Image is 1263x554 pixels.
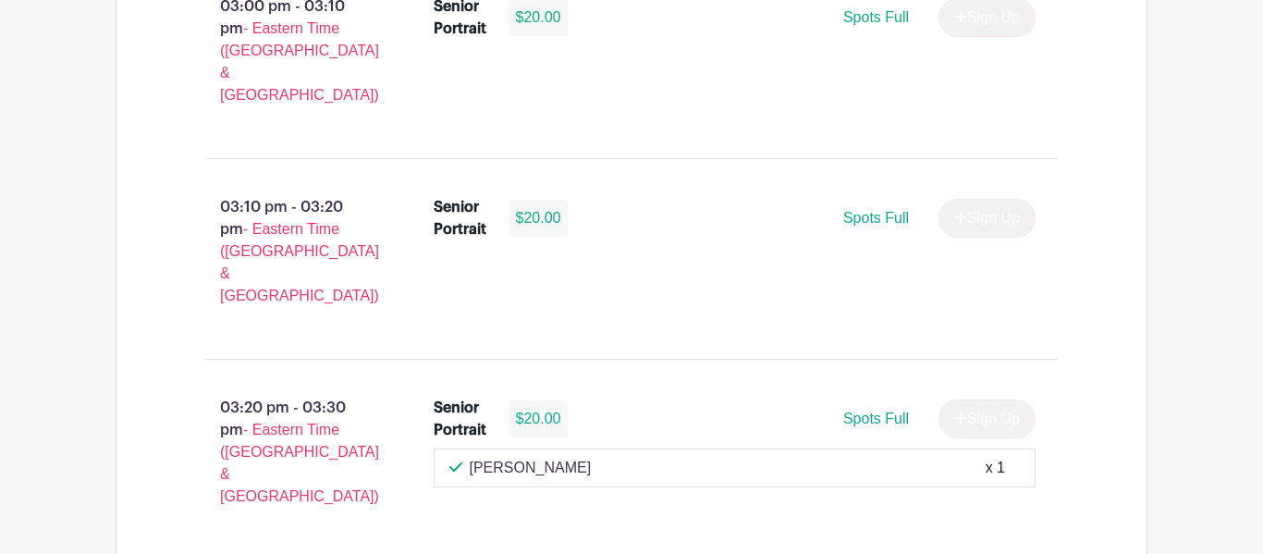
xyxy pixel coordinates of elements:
[843,9,909,25] span: Spots Full
[470,457,592,479] p: [PERSON_NAME]
[176,389,404,515] p: 03:20 pm - 03:30 pm
[843,210,909,226] span: Spots Full
[220,20,379,103] span: - Eastern Time ([GEOGRAPHIC_DATA] & [GEOGRAPHIC_DATA])
[509,200,569,237] div: $20.00
[509,400,569,437] div: $20.00
[220,422,379,504] span: - Eastern Time ([GEOGRAPHIC_DATA] & [GEOGRAPHIC_DATA])
[986,457,1005,479] div: x 1
[843,411,909,426] span: Spots Full
[434,397,486,441] div: Senior Portrait
[220,221,379,303] span: - Eastern Time ([GEOGRAPHIC_DATA] & [GEOGRAPHIC_DATA])
[176,189,404,314] p: 03:10 pm - 03:20 pm
[434,196,486,240] div: Senior Portrait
